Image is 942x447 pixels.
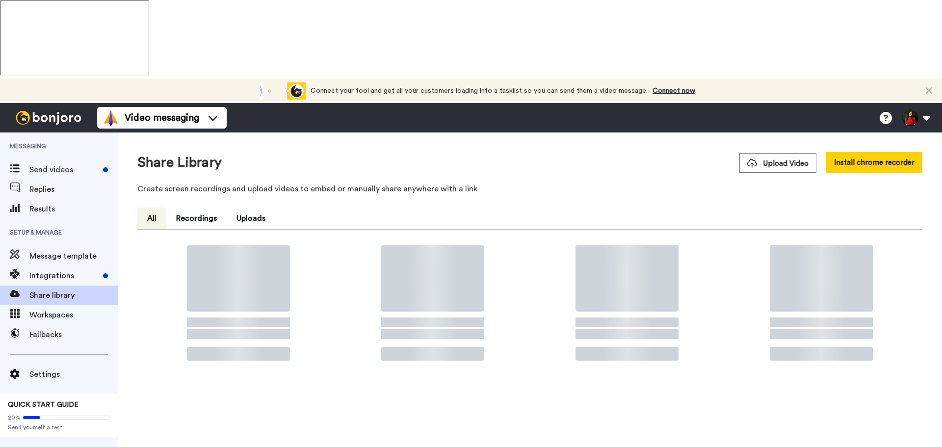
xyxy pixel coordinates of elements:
span: Replies [29,184,118,195]
span: 20% [8,414,21,421]
span: Fallbacks [29,329,118,341]
span: Share library [29,289,118,301]
div: animation [252,82,306,100]
span: Send videos [29,164,99,176]
span: Workspaces [29,309,118,321]
span: QUICK START GUIDE [8,401,78,408]
span: Send yourself a test [8,423,110,431]
img: vm-color.svg [103,110,119,126]
p: Create screen recordings and upload videos to embed or manually share anywhere with a link [137,183,922,195]
span: Integrations [29,270,99,282]
span: Message template [29,250,118,262]
button: All [137,208,166,229]
img: bj-logo-header-white.svg [12,111,85,125]
span: Connect your tool and get all your customers loading into a tasklist so you can send them a video... [311,87,648,94]
span: Video messaging [125,111,199,125]
span: Upload Video [747,158,809,169]
span: Results [29,203,118,215]
button: Upload Video [739,153,816,173]
span: Settings [29,368,118,380]
button: Install chrome recorder [826,152,922,173]
button: Uploads [227,208,275,229]
button: Recordings [166,208,227,229]
h1: Share Library [137,155,222,170]
a: Connect now [653,87,695,94]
